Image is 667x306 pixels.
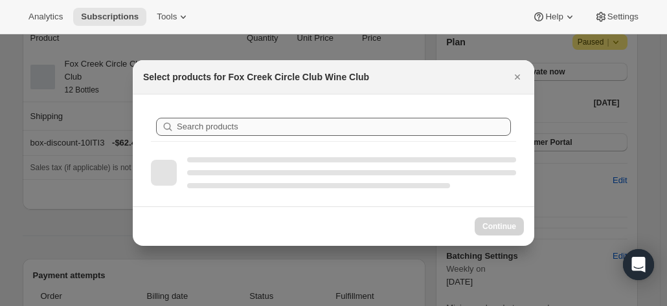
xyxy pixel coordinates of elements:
button: Analytics [21,8,71,26]
button: Subscriptions [73,8,146,26]
h2: Select products for Fox Creek Circle Club Wine Club [143,71,369,83]
button: Help [525,8,583,26]
span: Subscriptions [81,12,139,22]
input: Search products [177,118,511,136]
span: Settings [607,12,639,22]
div: Open Intercom Messenger [623,249,654,280]
span: Help [545,12,563,22]
button: Settings [587,8,646,26]
span: Analytics [28,12,63,22]
span: Tools [157,12,177,22]
button: Close [508,68,526,86]
button: Tools [149,8,198,26]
